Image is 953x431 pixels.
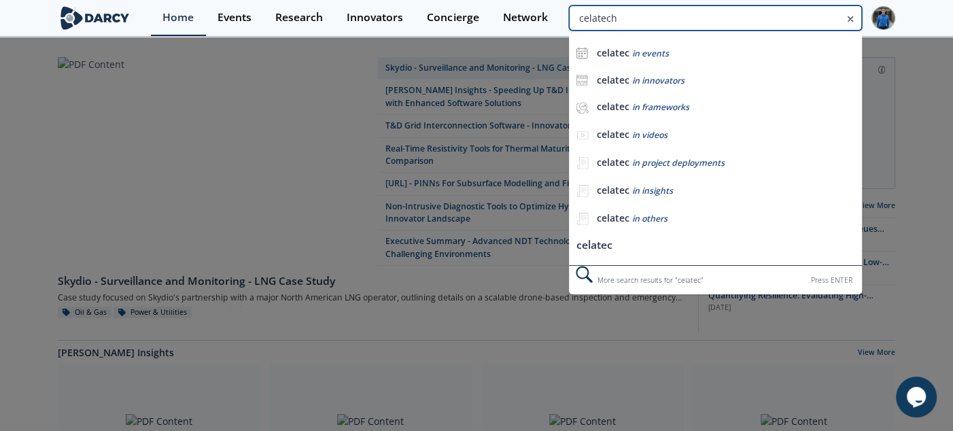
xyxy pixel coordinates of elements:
div: Research [275,12,323,23]
span: in others [632,213,668,224]
span: in videos [632,129,668,141]
b: celatec [597,73,629,86]
img: Profile [871,6,895,30]
div: More search results for " celatec " [569,265,862,294]
b: celatec [597,211,629,224]
span: in insights [632,185,673,196]
div: Concierge [427,12,479,23]
div: Home [162,12,194,23]
input: Advanced Search [569,5,862,31]
span: in innovators [632,75,685,86]
b: celatec [597,184,629,196]
div: Network [502,12,547,23]
span: in events [632,48,669,59]
img: icon [576,47,588,59]
div: Events [218,12,252,23]
img: icon [576,74,588,86]
b: celatec [597,100,629,113]
span: in frameworks [632,101,689,113]
b: celatec [597,128,629,141]
div: Innovators [347,12,403,23]
iframe: chat widget [896,377,939,417]
img: logo-wide.svg [58,6,132,30]
b: celatec [597,156,629,169]
b: celatec [597,46,629,59]
span: in project deployments [632,157,725,169]
li: celatec [569,233,862,258]
div: Press ENTER [811,273,852,288]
